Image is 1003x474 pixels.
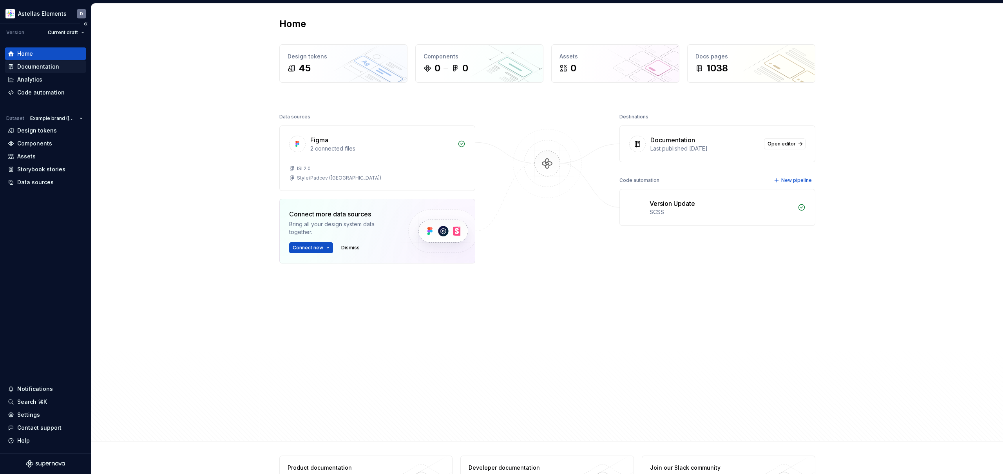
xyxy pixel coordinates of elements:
a: Documentation [5,60,86,73]
div: Help [17,437,30,445]
a: Components [5,137,86,150]
div: Design tokens [288,53,399,60]
button: Notifications [5,383,86,395]
button: Contact support [5,421,86,434]
div: 1038 [706,62,728,74]
span: Open editor [768,141,796,147]
button: Astellas ElementsD [2,5,89,22]
div: Astellas Elements [18,10,67,18]
button: Connect new [289,242,333,253]
div: Code automation [17,89,65,96]
div: Last published [DATE] [650,145,759,153]
div: Data sources [279,111,310,122]
div: Components [17,140,52,147]
div: D [80,11,83,17]
a: Open editor [764,138,806,149]
div: Assets [559,53,671,60]
button: Search ⌘K [5,396,86,408]
button: Help [5,434,86,447]
div: Settings [17,411,40,419]
span: Connect new [293,245,323,251]
a: Home [5,47,86,60]
a: Data sources [5,176,86,189]
button: Example brand ([GEOGRAPHIC_DATA]) [27,113,86,124]
div: 0 [435,62,440,74]
span: Current draft [48,29,78,36]
div: Version Update [650,199,695,208]
a: Docs pages1038 [687,44,815,83]
a: Components00 [415,44,543,83]
svg: Supernova Logo [26,460,65,468]
div: Connect more data sources [289,209,395,219]
div: Destinations [619,111,648,122]
div: Contact support [17,424,62,432]
div: Data sources [17,178,54,186]
div: 0 [462,62,468,74]
div: Figma [310,135,328,145]
div: Dataset [6,115,24,122]
div: Documentation [17,63,59,71]
div: 45 [299,62,311,74]
div: Home [17,50,33,58]
button: Collapse sidebar [80,18,91,29]
div: Search ⌘K [17,398,47,406]
button: Dismiss [338,242,363,253]
div: Components [424,53,535,60]
a: Design tokens [5,124,86,137]
div: 0 [570,62,576,74]
a: Storybook stories [5,163,86,176]
div: Notifications [17,385,53,393]
span: New pipeline [781,177,812,183]
div: SCSS [650,208,793,216]
a: Assets0 [551,44,679,83]
a: Figma2 connected filesISI 2.0Style/Padcev ([GEOGRAPHIC_DATA]) [279,125,475,191]
div: Version [6,29,24,36]
span: Example brand ([GEOGRAPHIC_DATA]) [30,115,76,122]
div: Storybook stories [17,165,65,173]
h2: Home [279,18,306,30]
div: Join our Slack community [650,464,764,472]
span: Dismiss [341,245,360,251]
div: ISI 2.0 [297,165,311,172]
a: Assets [5,150,86,163]
div: 2 connected files [310,145,453,153]
a: Settings [5,409,86,421]
div: Code automation [619,175,659,186]
a: Design tokens45 [279,44,407,83]
a: Code automation [5,86,86,99]
button: New pipeline [771,175,815,186]
a: Analytics [5,73,86,86]
div: Assets [17,153,36,160]
div: Product documentation [288,464,402,472]
div: Bring all your design system data together. [289,220,395,236]
div: Documentation [650,135,695,145]
img: b2369ad3-f38c-46c1-b2a2-f2452fdbdcd2.png [5,9,15,18]
div: Analytics [17,76,42,84]
div: Design tokens [17,127,57,134]
div: Style/Padcev ([GEOGRAPHIC_DATA]) [297,175,381,181]
button: Current draft [44,27,88,38]
div: Docs pages [695,53,807,60]
div: Developer documentation [469,464,583,472]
